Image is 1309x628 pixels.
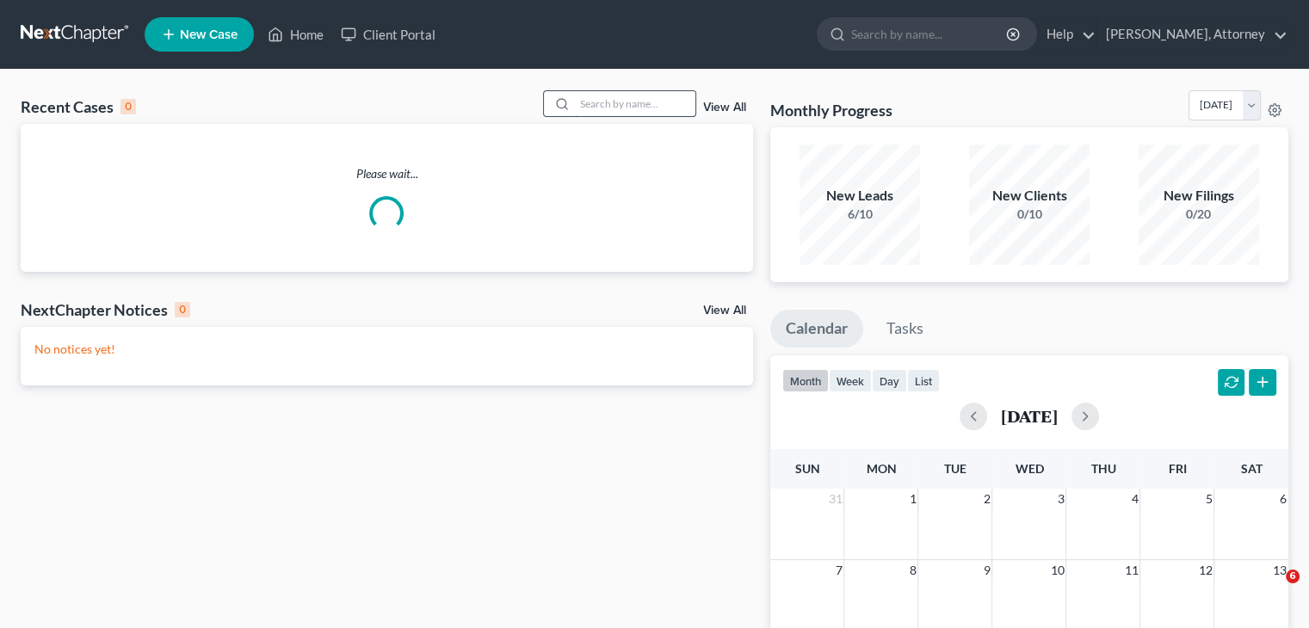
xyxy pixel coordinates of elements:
[1286,570,1300,583] span: 6
[21,165,753,182] p: Please wait...
[770,310,863,348] a: Calendar
[782,369,829,392] button: month
[871,310,939,348] a: Tasks
[851,18,1009,50] input: Search by name...
[1038,19,1096,50] a: Help
[1090,461,1115,476] span: Thu
[34,341,739,358] p: No notices yet!
[794,461,819,476] span: Sun
[907,489,917,509] span: 1
[21,96,136,117] div: Recent Cases
[1139,186,1259,206] div: New Filings
[866,461,896,476] span: Mon
[332,19,444,50] a: Client Portal
[1129,489,1139,509] span: 4
[1196,560,1213,581] span: 12
[703,102,746,114] a: View All
[969,206,1090,223] div: 0/10
[829,369,872,392] button: week
[969,186,1090,206] div: New Clients
[1001,407,1058,425] h2: [DATE]
[1055,489,1065,509] span: 3
[120,99,136,114] div: 0
[1097,19,1287,50] a: [PERSON_NAME], Attorney
[981,489,991,509] span: 2
[944,461,966,476] span: Tue
[833,560,843,581] span: 7
[1168,461,1186,476] span: Fri
[21,299,190,320] div: NextChapter Notices
[1203,489,1213,509] span: 5
[907,560,917,581] span: 8
[907,369,940,392] button: list
[800,206,920,223] div: 6/10
[1271,560,1288,581] span: 13
[180,28,238,41] span: New Case
[1015,461,1043,476] span: Wed
[1048,560,1065,581] span: 10
[175,302,190,317] div: 0
[826,489,843,509] span: 31
[1240,461,1262,476] span: Sat
[1278,489,1288,509] span: 6
[770,100,892,120] h3: Monthly Progress
[1250,570,1292,611] iframe: Intercom live chat
[1122,560,1139,581] span: 11
[575,91,695,116] input: Search by name...
[1139,206,1259,223] div: 0/20
[259,19,332,50] a: Home
[981,560,991,581] span: 9
[872,369,907,392] button: day
[703,305,746,317] a: View All
[800,186,920,206] div: New Leads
